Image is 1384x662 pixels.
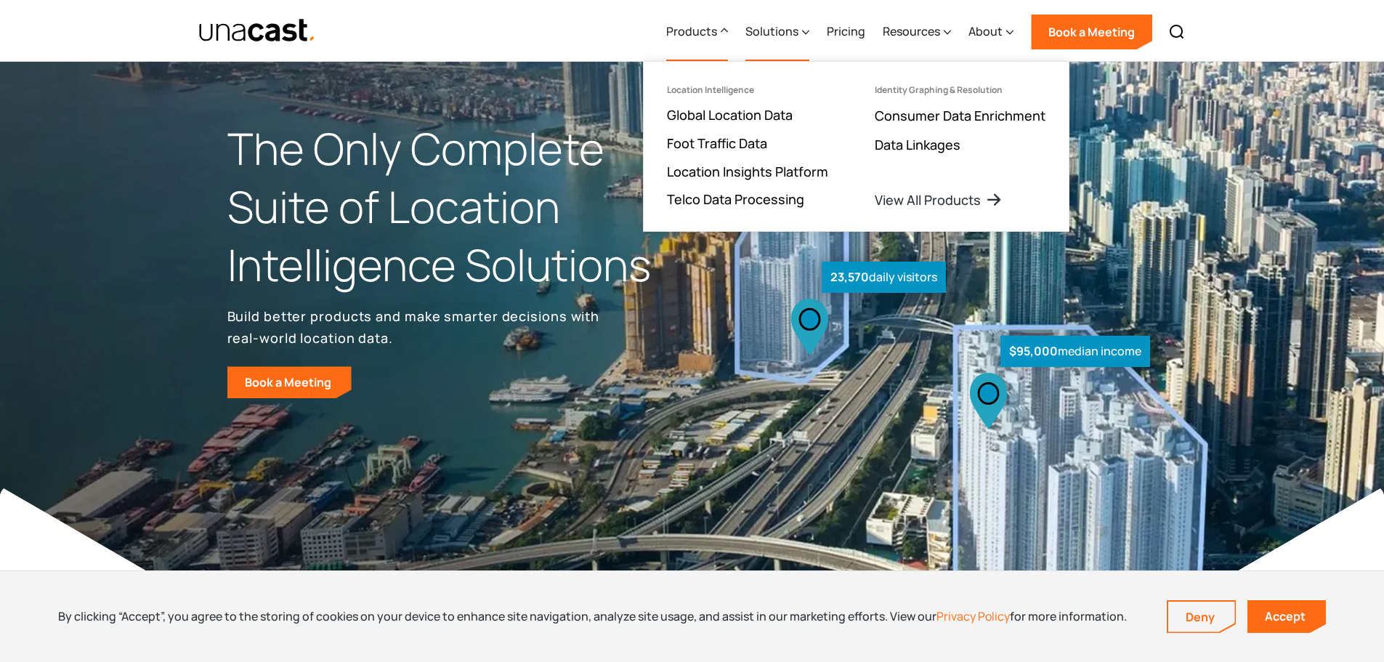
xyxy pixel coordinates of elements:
div: daily visitors [822,262,946,293]
div: Products [666,2,728,62]
a: Privacy Policy [936,608,1010,624]
div: Products [666,23,717,40]
img: Search icon [1168,23,1186,41]
a: Deny [1168,602,1235,632]
strong: $95,000 [1009,343,1058,359]
a: Data Linkages [875,136,960,153]
div: Identity Graphing & Resolution [875,85,1003,95]
div: About [968,2,1013,62]
div: median income [1000,336,1150,367]
div: About [968,23,1003,40]
strong: 23,570 [830,269,869,285]
div: Resources [883,2,951,62]
div: Location Intelligence [667,85,754,95]
a: home [198,18,317,44]
a: Book a Meeting [1031,15,1152,49]
img: Unacast text logo [198,18,317,44]
p: Build better products and make smarter decisions with real-world location data. [227,305,605,349]
div: Resources [883,23,940,40]
div: By clicking “Accept”, you agree to the storing of cookies on your device to enhance site navigati... [58,608,1127,624]
div: Solutions [745,2,809,62]
a: Location Insights Platform [667,163,828,180]
a: View All Products [875,191,1003,209]
a: Consumer Data Enrichment [875,107,1045,124]
a: Foot Traffic Data [667,134,767,152]
a: Global Location Data [667,106,793,124]
nav: Products [643,61,1069,232]
a: Pricing [827,2,865,62]
a: Accept [1247,600,1326,633]
a: Book a Meeting [227,366,352,398]
a: Telco Data Processing [667,190,804,208]
div: Solutions [745,23,798,40]
h1: The Only Complete Suite of Location Intelligence Solutions [227,120,692,294]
